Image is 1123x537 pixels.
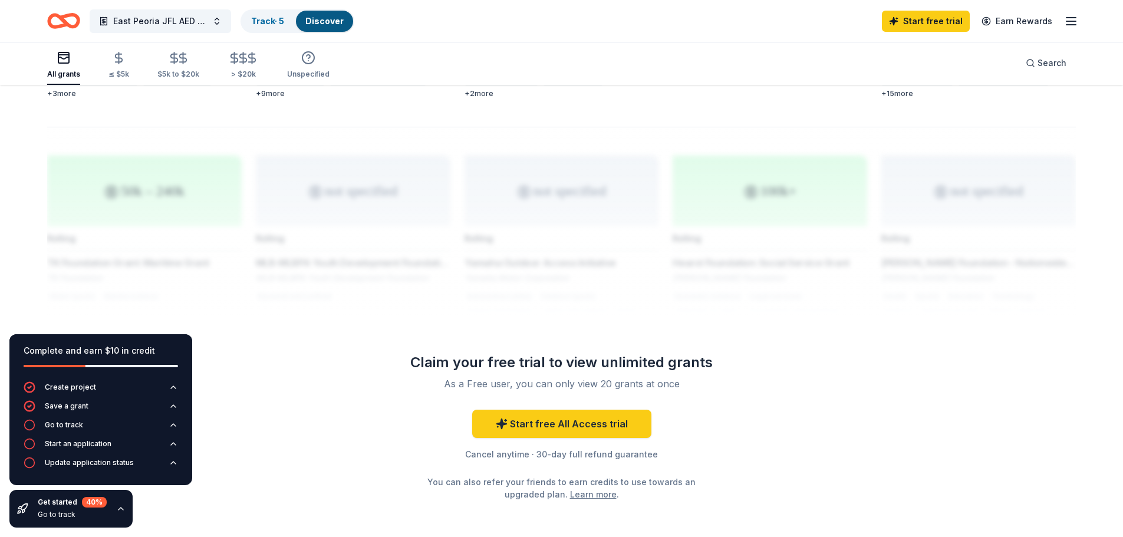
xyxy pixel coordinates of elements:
div: ≤ $5k [108,70,129,79]
div: + 9 more [256,89,450,98]
button: Start an application [24,438,178,457]
div: Go to track [38,510,107,519]
a: Learn more [570,488,617,500]
a: Home [47,7,80,35]
div: + 15 more [881,89,1076,98]
button: All grants [47,46,80,85]
div: Claim your free trial to view unlimited grants [392,353,732,372]
button: ≤ $5k [108,47,129,85]
button: Track· 5Discover [241,9,354,33]
div: Cancel anytime · 30-day full refund guarantee [392,447,732,462]
a: Start free All Access trial [472,410,651,438]
button: > $20k [228,47,259,85]
a: Start free trial [882,11,970,32]
button: $5k to $20k [157,47,199,85]
div: + 3 more [47,89,242,98]
div: Update application status [45,458,134,467]
div: You can also refer your friends to earn credits to use towards an upgraded plan. . [425,476,699,500]
div: Go to track [45,420,83,430]
button: East Peoria JFL AED fundraising [90,9,231,33]
button: Search [1016,51,1076,75]
div: Save a grant [45,401,88,411]
div: + 2 more [465,89,659,98]
button: Update application status [24,457,178,476]
button: Go to track [24,419,178,438]
button: Create project [24,381,178,400]
div: All grants [47,70,80,79]
span: Search [1038,56,1066,70]
button: Unspecified [287,46,330,85]
a: Discover [305,16,344,26]
div: Complete and earn $10 in credit [24,344,178,358]
button: Save a grant [24,400,178,419]
div: Create project [45,383,96,392]
div: Unspecified [287,70,330,79]
span: East Peoria JFL AED fundraising [113,14,208,28]
a: Track· 5 [251,16,284,26]
a: Earn Rewards [974,11,1059,32]
div: Get started [38,497,107,508]
div: As a Free user, you can only view 20 grants at once [406,377,717,391]
div: > $20k [228,70,259,79]
div: Start an application [45,439,111,449]
div: $5k to $20k [157,70,199,79]
div: 40 % [82,497,107,508]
